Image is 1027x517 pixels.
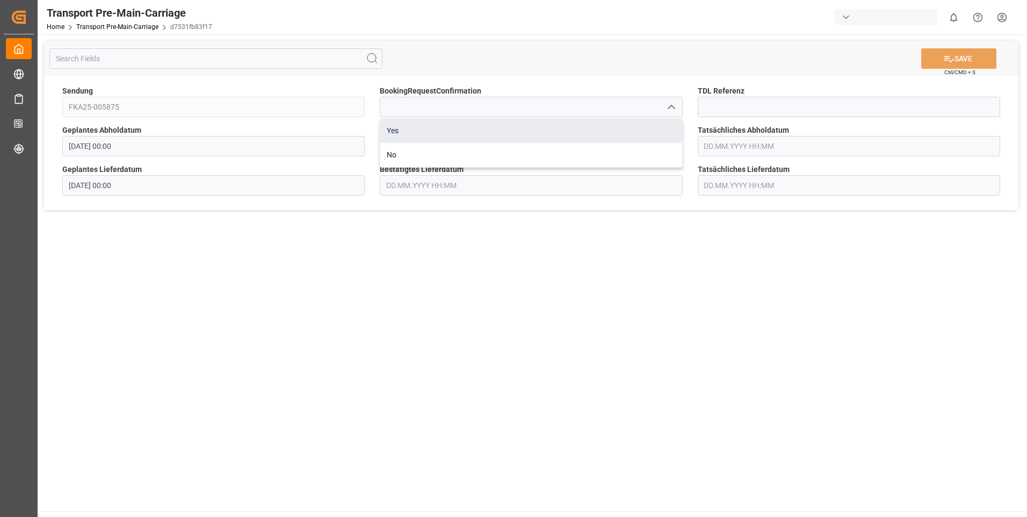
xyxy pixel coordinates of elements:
[62,85,93,97] span: Sendung
[662,99,678,116] button: close menu
[698,164,790,175] span: Tatsächliches Lieferdatum
[942,5,966,30] button: show 0 new notifications
[698,85,744,97] span: TDL Referenz
[76,23,158,31] a: Transport Pre-Main-Carriage
[380,143,682,167] div: No
[380,85,481,97] span: BookingRequestConfirmation
[380,175,682,196] input: DD.MM.YYYY HH:MM
[966,5,990,30] button: Help Center
[62,164,142,175] span: Geplantes Lieferdatum
[698,175,1000,196] input: DD.MM.YYYY HH:MM
[62,125,141,136] span: Geplantes Abholdatum
[380,164,464,175] span: Bestätigtes Lieferdatum
[698,125,789,136] span: Tatsächliches Abholdatum
[944,68,975,76] span: Ctrl/CMD + S
[47,5,212,21] div: Transport Pre-Main-Carriage
[380,119,682,143] div: Yes
[698,136,1000,156] input: DD.MM.YYYY HH:MM
[62,136,365,156] input: DD.MM.YYYY HH:MM
[62,175,365,196] input: DD.MM.YYYY HH:MM
[49,48,382,69] input: Search Fields
[47,23,64,31] a: Home
[921,48,996,69] button: SAVE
